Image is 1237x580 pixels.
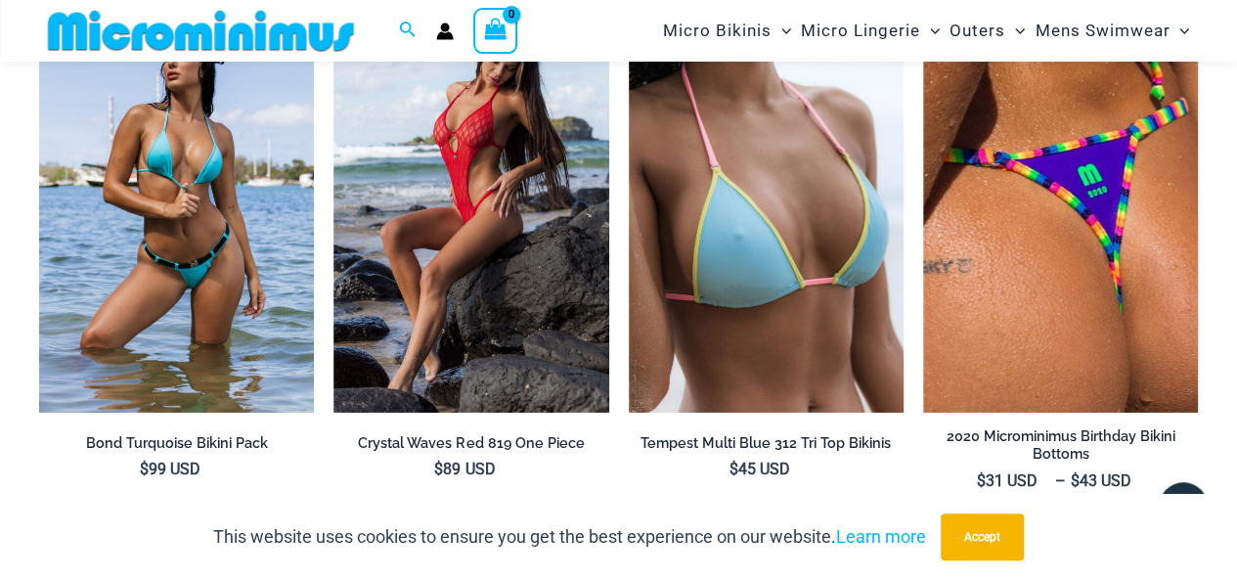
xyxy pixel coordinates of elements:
[40,9,362,53] img: MM SHOP LOGO FLAT
[399,19,417,43] a: Search icon link
[977,471,1038,490] bdi: 31 USD
[950,6,1005,56] span: Outers
[333,434,608,453] h2: Crystal Waves Red 819 One Piece
[658,6,796,56] a: Micro BikinisMenu ToggleMenu Toggle
[1005,6,1025,56] span: Menu Toggle
[333,434,608,460] a: Crystal Waves Red 819 One Piece
[1035,6,1170,56] span: Mens Swimwear
[923,470,1198,492] span: –
[923,427,1198,471] a: 2020 Microminimus Birthday Bikini Bottoms
[434,460,443,478] span: $
[473,8,518,53] a: View Shopping Cart, empty
[39,434,314,453] h2: Bond Turquoise Bikini Pack
[801,6,920,56] span: Micro Lingerie
[836,526,926,547] a: Learn more
[977,471,986,490] span: $
[920,6,940,56] span: Menu Toggle
[941,513,1024,560] button: Accept
[1030,6,1194,56] a: Mens SwimwearMenu ToggleMenu Toggle
[729,460,790,478] bdi: 45 USD
[945,6,1030,56] a: OutersMenu ToggleMenu Toggle
[663,6,772,56] span: Micro Bikinis
[434,460,495,478] bdi: 89 USD
[729,460,738,478] span: $
[436,22,454,40] a: Account icon link
[923,427,1198,464] h2: 2020 Microminimus Birthday Bikini Bottoms
[39,434,314,460] a: Bond Turquoise Bikini Pack
[140,460,149,478] span: $
[629,434,904,460] a: Tempest Multi Blue 312 Tri Top Bikinis
[213,522,926,552] p: This website uses cookies to ensure you get the best experience on our website.
[629,434,904,453] h2: Tempest Multi Blue 312 Tri Top Bikinis
[772,6,791,56] span: Menu Toggle
[1170,6,1189,56] span: Menu Toggle
[140,460,200,478] bdi: 99 USD
[796,6,945,56] a: Micro LingerieMenu ToggleMenu Toggle
[655,3,1198,59] nav: Site Navigation
[1071,471,1131,490] bdi: 43 USD
[1071,471,1080,490] span: $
